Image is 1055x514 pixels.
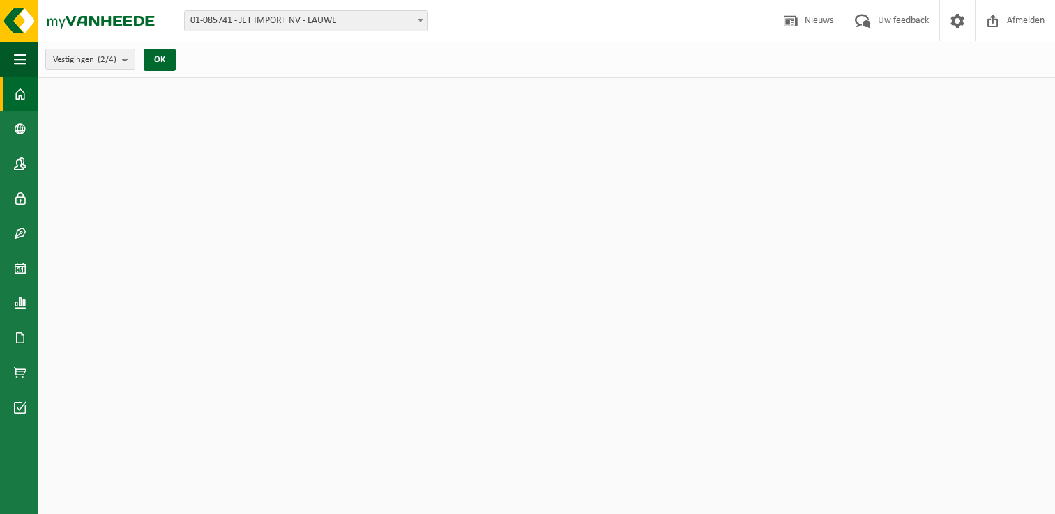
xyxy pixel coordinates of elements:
count: (2/4) [98,55,116,64]
span: 01-085741 - JET IMPORT NV - LAUWE [184,10,428,31]
span: 01-085741 - JET IMPORT NV - LAUWE [185,11,427,31]
span: Vestigingen [53,49,116,70]
button: Vestigingen(2/4) [45,49,135,70]
button: OK [144,49,176,71]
